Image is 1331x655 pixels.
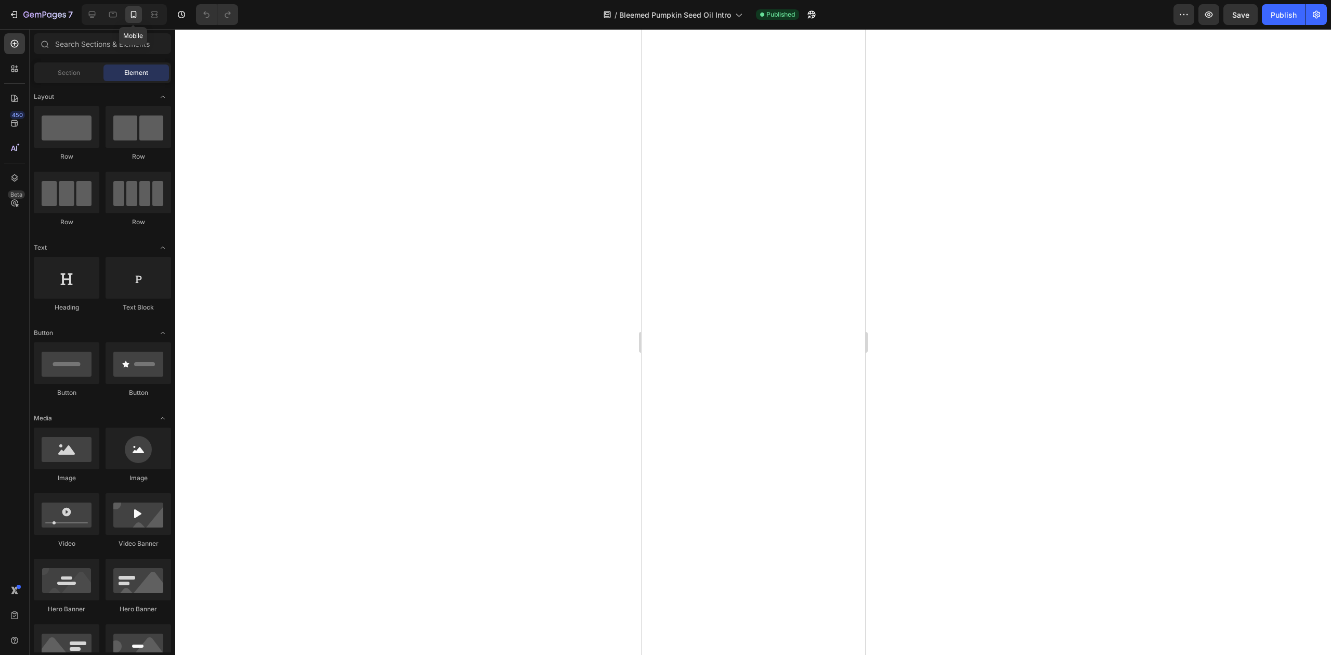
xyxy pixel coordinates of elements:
[106,539,171,548] div: Video Banner
[34,388,99,397] div: Button
[34,92,54,101] span: Layout
[4,4,77,25] button: 7
[8,190,25,199] div: Beta
[34,33,171,54] input: Search Sections & Elements
[106,388,171,397] div: Button
[34,303,99,312] div: Heading
[106,605,171,614] div: Hero Banner
[58,68,80,78] span: Section
[766,10,795,19] span: Published
[34,539,99,548] div: Video
[1262,4,1306,25] button: Publish
[154,325,171,341] span: Toggle open
[124,68,148,78] span: Element
[154,410,171,427] span: Toggle open
[619,9,731,20] span: Bleemed Pumpkin Seed Oil Intro
[642,29,865,655] iframe: Design area
[106,152,171,161] div: Row
[68,8,73,21] p: 7
[34,152,99,161] div: Row
[106,473,171,483] div: Image
[154,88,171,105] span: Toggle open
[615,9,617,20] span: /
[10,111,25,119] div: 450
[34,217,99,227] div: Row
[106,217,171,227] div: Row
[1223,4,1258,25] button: Save
[1271,9,1297,20] div: Publish
[154,239,171,256] span: Toggle open
[34,328,53,338] span: Button
[196,4,238,25] div: Undo/Redo
[34,473,99,483] div: Image
[34,414,52,423] span: Media
[34,605,99,614] div: Hero Banner
[34,243,47,252] span: Text
[106,303,171,312] div: Text Block
[1232,10,1249,19] span: Save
